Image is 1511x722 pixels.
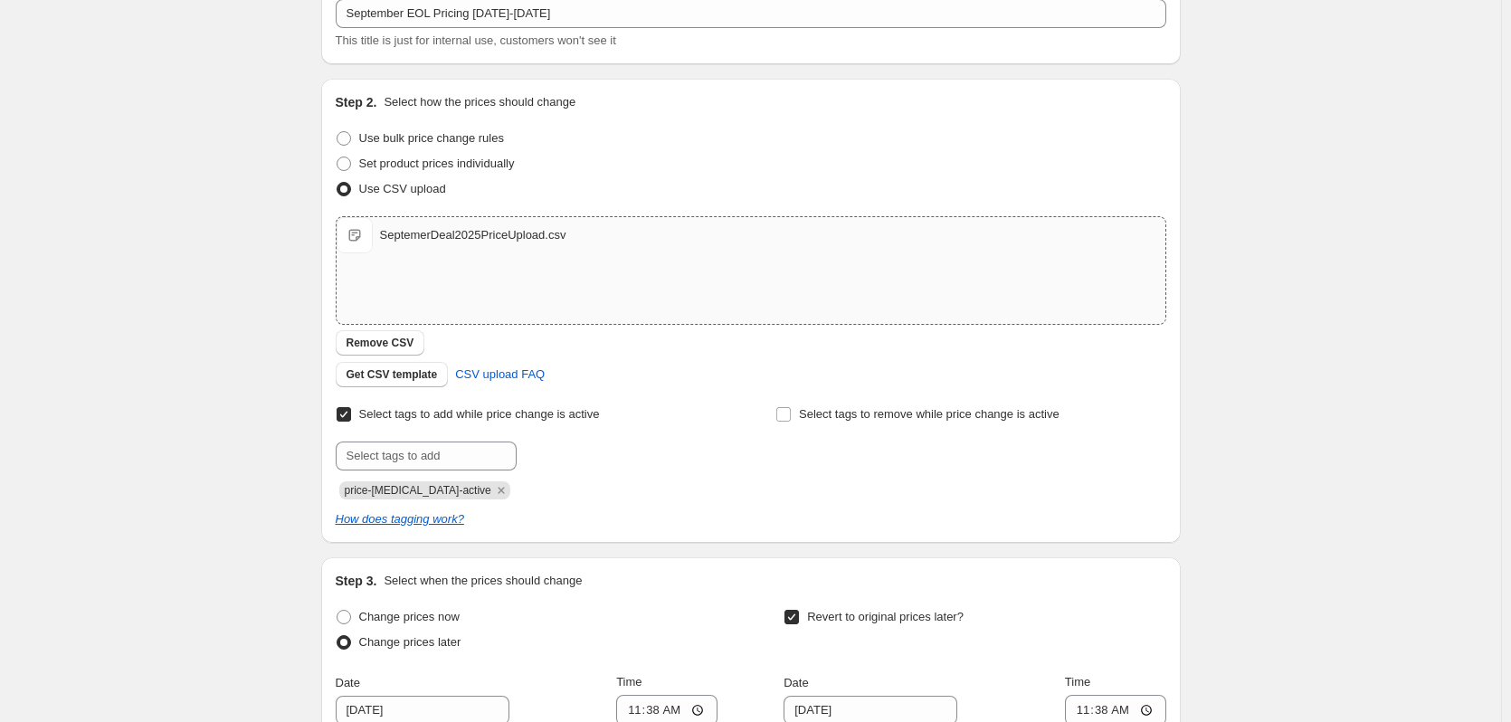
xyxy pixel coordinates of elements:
[336,512,464,526] a: How does tagging work?
[359,182,446,195] span: Use CSV upload
[384,93,575,111] p: Select how the prices should change
[384,572,582,590] p: Select when the prices should change
[336,676,360,689] span: Date
[359,157,515,170] span: Set product prices individually
[616,675,641,689] span: Time
[336,330,425,356] button: Remove CSV
[336,572,377,590] h2: Step 3.
[345,484,491,497] span: price-change-job-active
[336,362,449,387] button: Get CSV template
[799,407,1060,421] span: Select tags to remove while price change is active
[359,610,460,623] span: Change prices now
[380,226,566,244] div: SeptemerDeal2025PriceUpload.csv
[1065,675,1090,689] span: Time
[784,676,808,689] span: Date
[336,93,377,111] h2: Step 2.
[444,360,556,389] a: CSV upload FAQ
[455,366,545,384] span: CSV upload FAQ
[359,635,461,649] span: Change prices later
[359,131,504,145] span: Use bulk price change rules
[807,610,964,623] span: Revert to original prices later?
[493,482,509,499] button: Remove price-change-job-active
[347,367,438,382] span: Get CSV template
[359,407,600,421] span: Select tags to add while price change is active
[336,442,517,470] input: Select tags to add
[336,33,616,47] span: This title is just for internal use, customers won't see it
[347,336,414,350] span: Remove CSV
